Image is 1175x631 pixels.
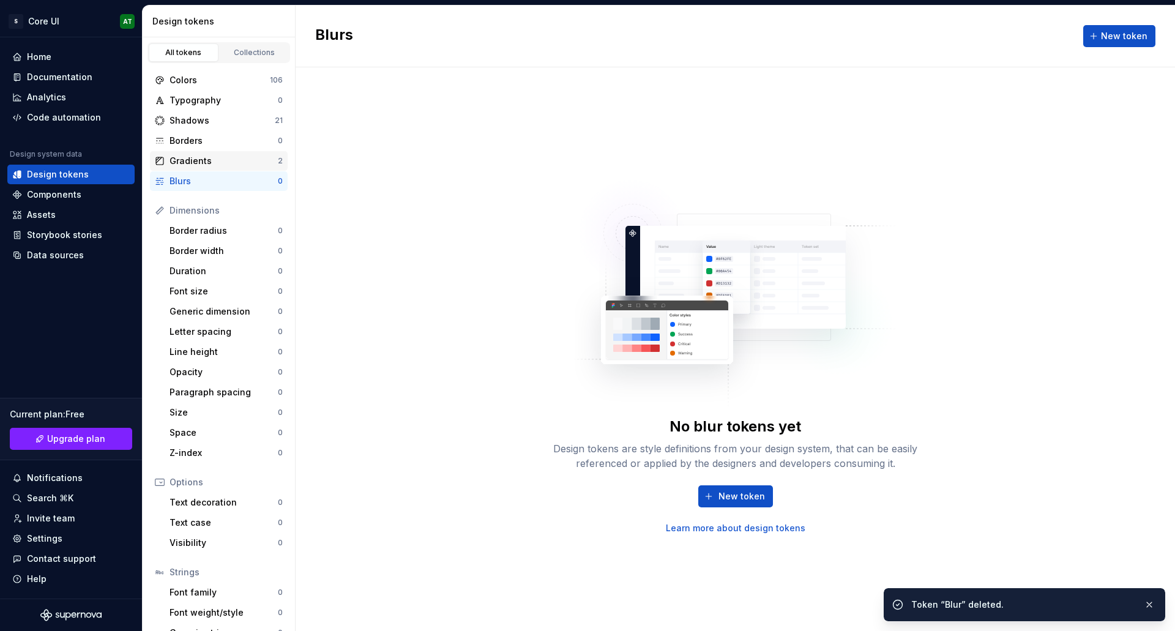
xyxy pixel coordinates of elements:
div: 0 [278,448,283,458]
div: 0 [278,95,283,105]
div: Borders [170,135,278,147]
a: Font size0 [165,282,288,301]
svg: Supernova Logo [40,609,102,621]
div: Token “Blur” deleted. [911,599,1134,611]
a: Text case0 [165,513,288,532]
a: Design tokens [7,165,135,184]
div: S [9,14,23,29]
button: New token [1083,25,1155,47]
a: Blurs0 [150,171,288,191]
div: 21 [275,116,283,125]
a: Size0 [165,403,288,422]
div: Letter spacing [170,326,278,338]
a: Home [7,47,135,67]
div: 0 [278,136,283,146]
div: Opacity [170,366,278,378]
a: Invite team [7,509,135,528]
a: Border width0 [165,241,288,261]
a: Components [7,185,135,204]
div: 0 [278,518,283,528]
div: 0 [278,347,283,357]
div: Help [27,573,47,585]
a: Data sources [7,245,135,265]
button: Contact support [7,549,135,569]
div: Core UI [28,15,59,28]
div: 106 [270,75,283,85]
div: Border radius [170,225,278,237]
div: 0 [278,428,283,438]
div: Space [170,427,278,439]
a: Z-index0 [165,443,288,463]
button: New token [698,485,773,507]
a: Documentation [7,67,135,87]
button: Notifications [7,468,135,488]
div: 0 [278,286,283,296]
a: Opacity0 [165,362,288,382]
a: Font family0 [165,583,288,602]
div: Font weight/style [170,607,278,619]
div: 0 [278,367,283,377]
div: Colors [170,74,270,86]
div: Design system data [10,149,82,159]
a: Font weight/style0 [165,603,288,622]
div: Data sources [27,249,84,261]
a: Paragraph spacing0 [165,383,288,402]
div: Design tokens are style definitions from your design system, that can be easily referenced or app... [540,441,931,471]
div: Collections [224,48,285,58]
a: Assets [7,205,135,225]
div: Notifications [27,472,83,484]
div: AT [123,17,132,26]
div: Dimensions [170,204,283,217]
div: Contact support [27,553,96,565]
div: Code automation [27,111,101,124]
div: Options [170,476,283,488]
span: New token [1101,30,1147,42]
div: Documentation [27,71,92,83]
div: Settings [27,532,62,545]
div: Font size [170,285,278,297]
a: Colors106 [150,70,288,90]
div: Gradients [170,155,278,167]
div: Text decoration [170,496,278,509]
a: Text decoration0 [165,493,288,512]
button: Search ⌘K [7,488,135,508]
div: 0 [278,608,283,618]
div: Home [27,51,51,63]
a: Generic dimension0 [165,302,288,321]
div: Search ⌘K [27,492,73,504]
div: 0 [278,266,283,276]
a: Gradients2 [150,151,288,171]
div: 2 [278,156,283,166]
div: Analytics [27,91,66,103]
div: 0 [278,246,283,256]
div: Generic dimension [170,305,278,318]
button: SCore UIAT [2,8,140,34]
a: Space0 [165,423,288,442]
div: 0 [278,408,283,417]
a: Storybook stories [7,225,135,245]
div: Blurs [170,175,278,187]
div: No blur tokens yet [670,417,801,436]
div: Border width [170,245,278,257]
div: Size [170,406,278,419]
a: Analytics [7,88,135,107]
a: Shadows21 [150,111,288,130]
span: New token [718,490,765,502]
div: Visibility [170,537,278,549]
div: Assets [27,209,56,221]
div: Font family [170,586,278,599]
a: Upgrade plan [10,428,132,450]
h2: Blurs [315,25,353,47]
a: Settings [7,529,135,548]
div: Typography [170,94,278,106]
div: All tokens [153,48,214,58]
a: Code automation [7,108,135,127]
div: 0 [278,538,283,548]
div: Z-index [170,447,278,459]
button: Help [7,569,135,589]
div: Strings [170,566,283,578]
div: 0 [278,387,283,397]
div: 0 [278,307,283,316]
div: Duration [170,265,278,277]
